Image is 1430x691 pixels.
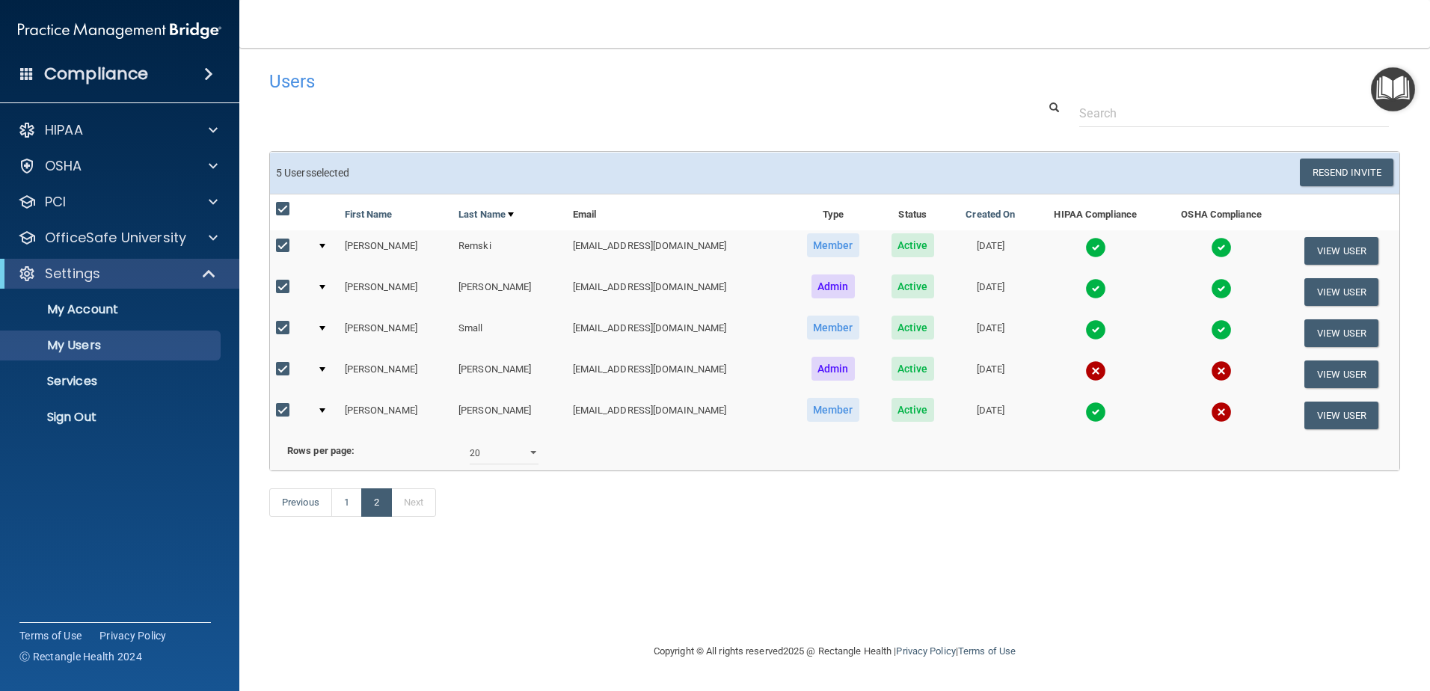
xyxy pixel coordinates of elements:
[1304,360,1378,388] button: View User
[276,168,823,179] h6: 5 User selected
[18,193,218,211] a: PCI
[892,233,934,257] span: Active
[1079,99,1389,127] input: Search
[1371,67,1415,111] button: Open Resource Center
[339,230,453,271] td: [PERSON_NAME]
[1085,402,1106,423] img: tick.e7d51cea.svg
[949,313,1031,354] td: [DATE]
[1304,237,1378,265] button: View User
[958,645,1016,657] a: Terms of Use
[45,157,82,175] p: OSHA
[44,64,148,85] h4: Compliance
[562,627,1108,675] div: Copyright © All rights reserved 2025 @ Rectangle Health | |
[331,488,362,517] a: 1
[807,233,859,257] span: Member
[966,206,1015,224] a: Created On
[269,488,332,517] a: Previous
[1085,278,1106,299] img: tick.e7d51cea.svg
[811,274,855,298] span: Admin
[18,229,218,247] a: OfficeSafe University
[391,488,436,517] a: Next
[811,357,855,381] span: Admin
[876,194,949,230] th: Status
[949,230,1031,271] td: [DATE]
[99,628,167,643] a: Privacy Policy
[1304,402,1378,429] button: View User
[567,354,791,395] td: [EMAIL_ADDRESS][DOMAIN_NAME]
[361,488,392,517] a: 2
[19,649,142,664] span: Ⓒ Rectangle Health 2024
[1300,159,1393,186] button: Resend Invite
[892,274,934,298] span: Active
[1085,319,1106,340] img: tick.e7d51cea.svg
[306,167,311,179] span: s
[1211,278,1232,299] img: tick.e7d51cea.svg
[567,313,791,354] td: [EMAIL_ADDRESS][DOMAIN_NAME]
[339,313,453,354] td: [PERSON_NAME]
[892,398,934,422] span: Active
[45,265,100,283] p: Settings
[452,395,567,435] td: [PERSON_NAME]
[949,395,1031,435] td: [DATE]
[807,398,859,422] span: Member
[339,354,453,395] td: [PERSON_NAME]
[452,354,567,395] td: [PERSON_NAME]
[10,374,214,389] p: Services
[18,121,218,139] a: HIPAA
[567,194,791,230] th: Email
[269,72,920,91] h4: Users
[1085,360,1106,381] img: cross.ca9f0e7f.svg
[1211,237,1232,258] img: tick.e7d51cea.svg
[1159,194,1283,230] th: OSHA Compliance
[452,271,567,313] td: [PERSON_NAME]
[10,410,214,425] p: Sign Out
[18,265,217,283] a: Settings
[18,16,221,46] img: PMB logo
[18,157,218,175] a: OSHA
[1211,319,1232,340] img: tick.e7d51cea.svg
[10,302,214,317] p: My Account
[1304,278,1378,306] button: View User
[10,338,214,353] p: My Users
[287,445,355,456] b: Rows per page:
[1085,237,1106,258] img: tick.e7d51cea.svg
[339,395,453,435] td: [PERSON_NAME]
[45,193,66,211] p: PCI
[458,206,514,224] a: Last Name
[1211,360,1232,381] img: cross.ca9f0e7f.svg
[45,229,186,247] p: OfficeSafe University
[19,628,82,643] a: Terms of Use
[1304,319,1378,347] button: View User
[949,271,1031,313] td: [DATE]
[452,313,567,354] td: Small
[1032,194,1159,230] th: HIPAA Compliance
[452,230,567,271] td: Remski
[892,357,934,381] span: Active
[1211,402,1232,423] img: cross.ca9f0e7f.svg
[807,316,859,340] span: Member
[896,645,955,657] a: Privacy Policy
[790,194,876,230] th: Type
[949,354,1031,395] td: [DATE]
[567,395,791,435] td: [EMAIL_ADDRESS][DOMAIN_NAME]
[339,271,453,313] td: [PERSON_NAME]
[45,121,83,139] p: HIPAA
[345,206,393,224] a: First Name
[567,271,791,313] td: [EMAIL_ADDRESS][DOMAIN_NAME]
[567,230,791,271] td: [EMAIL_ADDRESS][DOMAIN_NAME]
[892,316,934,340] span: Active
